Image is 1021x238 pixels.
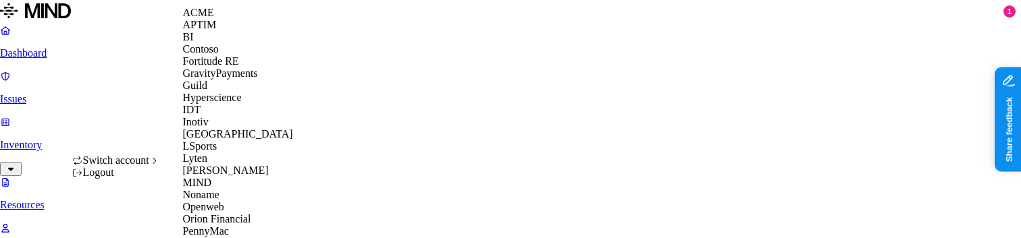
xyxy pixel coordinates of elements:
span: IDT [183,104,201,115]
span: APTIM [183,19,217,30]
span: Hyperscience [183,92,242,103]
span: [GEOGRAPHIC_DATA] [183,128,293,140]
div: Logout [72,167,160,179]
span: GravityPayments [183,67,258,79]
span: Inotiv [183,116,209,127]
span: Fortitude RE [183,55,239,67]
span: Contoso [183,43,219,55]
span: LSports [183,140,217,152]
span: Orion Financial [183,213,251,225]
span: Noname [183,189,219,200]
span: Switch account [83,154,149,166]
span: PennyMac [183,225,229,237]
span: Openweb [183,201,224,212]
span: ACME [183,7,214,18]
span: Lyten [183,152,207,164]
span: MIND [183,177,212,188]
span: [PERSON_NAME] [183,165,269,176]
span: Guild [183,80,207,91]
span: BI [183,31,194,42]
